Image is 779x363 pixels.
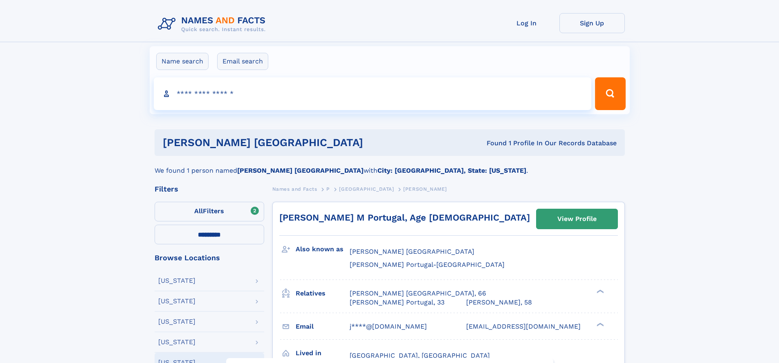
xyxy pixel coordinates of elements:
a: Sign Up [559,13,625,33]
div: We found 1 person named with . [155,156,625,176]
label: Email search [217,53,268,70]
div: View Profile [557,210,597,228]
span: [GEOGRAPHIC_DATA], [GEOGRAPHIC_DATA] [350,352,490,359]
div: ❯ [595,322,604,327]
input: search input [154,77,592,110]
button: Search Button [595,77,625,110]
h3: Lived in [296,346,350,360]
div: Filters [155,185,264,193]
span: [PERSON_NAME] Portugal-[GEOGRAPHIC_DATA] [350,261,505,268]
h3: Also known as [296,242,350,256]
b: [PERSON_NAME] [GEOGRAPHIC_DATA] [237,167,364,174]
h1: [PERSON_NAME] [GEOGRAPHIC_DATA] [163,138,425,148]
a: [GEOGRAPHIC_DATA] [339,184,394,194]
a: P [326,184,330,194]
label: Name search [156,53,209,70]
span: P [326,186,330,192]
span: [PERSON_NAME] [403,186,447,192]
a: [PERSON_NAME] M Portugal, Age [DEMOGRAPHIC_DATA] [279,212,530,223]
a: [PERSON_NAME], 58 [466,298,532,307]
span: [EMAIL_ADDRESS][DOMAIN_NAME] [466,322,581,330]
div: ❯ [595,289,604,294]
h3: Email [296,320,350,334]
a: Log In [494,13,559,33]
img: Logo Names and Facts [155,13,272,35]
div: [US_STATE] [158,339,195,345]
a: View Profile [537,209,617,229]
div: [US_STATE] [158,277,195,284]
a: [PERSON_NAME] Portugal, 33 [350,298,445,307]
b: City: [GEOGRAPHIC_DATA], State: [US_STATE] [377,167,526,174]
a: Names and Facts [272,184,317,194]
span: [PERSON_NAME] [GEOGRAPHIC_DATA] [350,248,474,255]
a: [PERSON_NAME] [GEOGRAPHIC_DATA], 66 [350,289,486,298]
div: [US_STATE] [158,318,195,325]
div: [US_STATE] [158,298,195,304]
div: Found 1 Profile In Our Records Database [425,139,617,148]
label: Filters [155,202,264,221]
h3: Relatives [296,286,350,300]
span: [GEOGRAPHIC_DATA] [339,186,394,192]
span: All [194,207,203,215]
div: Browse Locations [155,254,264,262]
